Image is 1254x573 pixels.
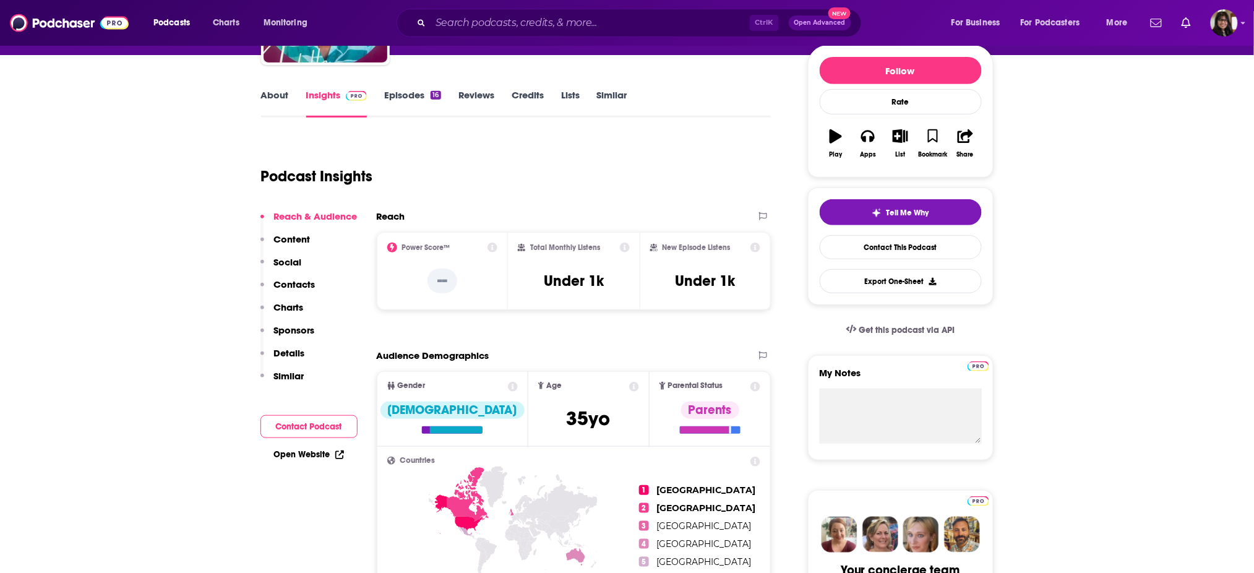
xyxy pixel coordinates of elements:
span: Monitoring [264,14,307,32]
h2: Reach [377,210,405,222]
span: Countries [400,457,436,465]
button: List [884,121,916,166]
div: Apps [860,151,876,158]
div: Share [957,151,974,158]
h2: Total Monthly Listens [530,243,600,252]
div: Search podcasts, credits, & more... [408,9,874,37]
span: Parental Status [668,382,723,390]
h2: Power Score™ [402,243,450,252]
a: Credits [512,89,544,118]
span: [GEOGRAPHIC_DATA] [656,485,755,496]
span: Get this podcast via API [859,325,955,335]
img: Jules Profile [903,517,939,553]
a: Episodes16 [384,89,440,118]
p: Reach & Audience [274,210,358,222]
a: Show notifications dropdown [1146,12,1167,33]
span: For Podcasters [1021,14,1080,32]
button: open menu [145,13,206,33]
span: [GEOGRAPHIC_DATA] [656,538,751,549]
h2: Audience Demographics [377,350,489,361]
p: Similar [274,370,304,382]
input: Search podcasts, credits, & more... [431,13,750,33]
span: For Business [951,14,1000,32]
button: Reach & Audience [260,210,358,233]
span: Tell Me Why [887,208,929,218]
button: Bookmark [917,121,949,166]
p: Details [274,347,305,359]
button: open menu [1098,13,1143,33]
img: Jon Profile [944,517,980,553]
span: More [1107,14,1128,32]
button: open menu [255,13,324,33]
span: Age [546,382,562,390]
a: Show notifications dropdown [1177,12,1196,33]
div: Bookmark [918,151,947,158]
span: [GEOGRAPHIC_DATA] [656,556,751,567]
button: Play [820,121,852,166]
button: Share [949,121,981,166]
img: Podchaser Pro [346,91,367,101]
a: About [261,89,289,118]
h3: Under 1k [676,272,736,290]
img: Podchaser - Follow, Share and Rate Podcasts [10,11,129,35]
label: My Notes [820,367,982,389]
span: Gender [398,382,426,390]
span: 35 yo [567,407,611,431]
button: Details [260,347,305,370]
button: Open AdvancedNew [789,15,851,30]
h1: Podcast Insights [261,167,373,186]
span: 4 [639,539,649,549]
button: Export One-Sheet [820,269,982,293]
button: open menu [1013,13,1098,33]
button: Contact Podcast [260,415,358,438]
button: Contacts [260,278,316,301]
span: Open Advanced [794,20,846,26]
img: Barbara Profile [862,517,898,553]
button: Charts [260,301,304,324]
span: Charts [213,14,239,32]
p: Social [274,256,302,268]
div: List [896,151,906,158]
img: Podchaser Pro [968,496,989,506]
img: User Profile [1211,9,1238,37]
a: Similar [597,89,627,118]
button: Show profile menu [1211,9,1238,37]
span: 2 [639,503,649,513]
button: Apps [852,121,884,166]
img: Sydney Profile [822,517,857,553]
p: Content [274,233,311,245]
span: New [828,7,851,19]
span: [GEOGRAPHIC_DATA] [656,520,751,532]
p: -- [427,269,457,293]
a: Lists [561,89,580,118]
a: Get this podcast via API [836,315,965,345]
div: Play [829,151,842,158]
span: 1 [639,485,649,495]
h3: Under 1k [544,272,604,290]
a: Reviews [458,89,494,118]
button: Content [260,233,311,256]
span: Podcasts [153,14,190,32]
div: 16 [431,91,440,100]
span: Ctrl K [750,15,779,31]
a: Open Website [274,449,344,460]
p: Sponsors [274,324,315,336]
button: Follow [820,57,982,84]
a: Pro website [968,360,989,371]
p: Charts [274,301,304,313]
button: tell me why sparkleTell Me Why [820,199,982,225]
button: Social [260,256,302,279]
a: InsightsPodchaser Pro [306,89,367,118]
a: Pro website [968,494,989,506]
button: open menu [943,13,1016,33]
img: tell me why sparkle [872,208,882,218]
span: [GEOGRAPHIC_DATA] [656,502,755,514]
h2: New Episode Listens [663,243,731,252]
div: Parents [681,402,739,419]
button: Similar [260,370,304,393]
a: Charts [205,13,247,33]
button: Sponsors [260,324,315,347]
div: [DEMOGRAPHIC_DATA] [380,402,525,419]
p: Contacts [274,278,316,290]
img: Podchaser Pro [968,361,989,371]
